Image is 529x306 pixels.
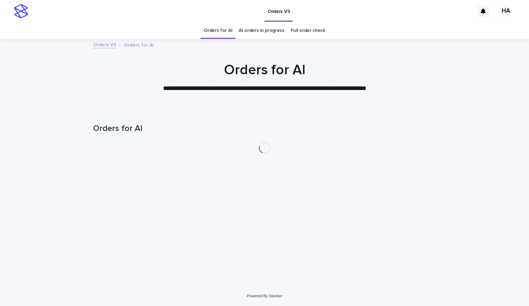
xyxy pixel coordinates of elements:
a: Orders V3 [93,40,116,48]
a: Orders for AI [204,22,232,39]
a: Powered By Stacker [247,294,282,298]
div: HA [500,6,512,17]
p: Orders for AI [124,41,154,48]
h1: Orders for AI [93,62,436,78]
a: Full order check [291,22,325,39]
a: AI orders in progress [239,22,284,39]
img: stacker-logo-s-only.png [14,4,28,18]
h1: Orders for AI [93,124,436,134]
